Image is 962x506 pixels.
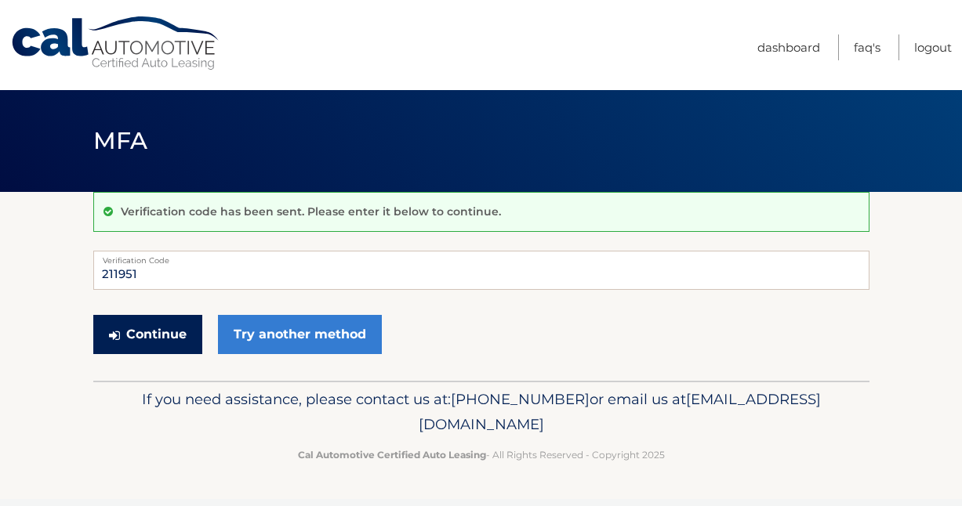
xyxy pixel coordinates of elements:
[103,387,859,437] p: If you need assistance, please contact us at: or email us at
[218,315,382,354] a: Try another method
[93,315,202,354] button: Continue
[93,251,869,263] label: Verification Code
[93,251,869,290] input: Verification Code
[854,34,880,60] a: FAQ's
[10,16,222,71] a: Cal Automotive
[103,446,859,463] p: - All Rights Reserved - Copyright 2025
[298,449,486,461] strong: Cal Automotive Certified Auto Leasing
[914,34,952,60] a: Logout
[93,126,148,155] span: MFA
[451,390,590,408] span: [PHONE_NUMBER]
[419,390,821,433] span: [EMAIL_ADDRESS][DOMAIN_NAME]
[757,34,820,60] a: Dashboard
[121,204,501,219] p: Verification code has been sent. Please enter it below to continue.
